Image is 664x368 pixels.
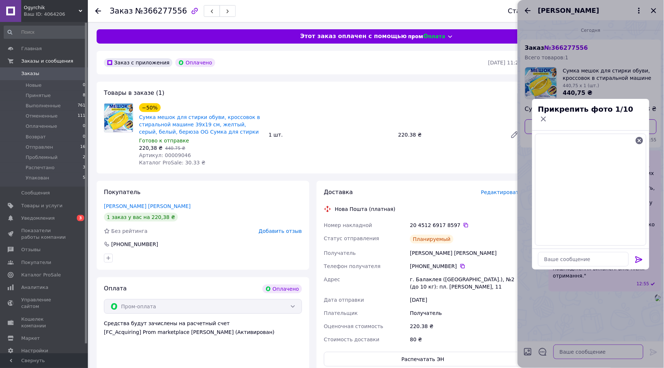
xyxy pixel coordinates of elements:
span: Главная [21,45,42,52]
input: Поиск [4,26,86,39]
div: [PHONE_NUMBER] [410,263,522,270]
div: Статус заказа [508,7,557,15]
span: Сообщения [21,190,50,196]
div: 20 4512 6917 8597 [410,222,522,229]
span: Новые [26,82,42,89]
span: Выполненные [26,103,61,109]
div: 220.38 ₴ [409,320,523,333]
span: Заказы и сообщения [21,58,73,64]
div: Планируемый [410,235,454,244]
span: Адрес [324,276,340,282]
span: Отзывы [21,246,41,253]
span: Без рейтинга [111,228,148,234]
span: Показатели работы компании [21,227,68,241]
span: 220,38 ₴ [139,145,163,151]
span: Добавить отзыв [259,228,302,234]
span: Настройки [21,347,48,354]
span: 2 [83,154,85,161]
span: Готово к отправке [139,138,189,144]
span: 0 [83,123,85,130]
span: №366277556 [135,7,187,15]
div: Оплачено [262,285,302,293]
span: Стоимость доставки [324,337,380,342]
span: 0 [83,82,85,89]
span: Заказ [110,7,133,15]
span: 8 [83,92,85,99]
span: Покупатель [104,189,141,196]
div: Заказ с приложения [104,58,172,67]
span: Каталог ProSale: 30.33 ₴ [139,160,205,166]
span: 111 [78,113,85,119]
span: Ogyrchik [24,4,79,11]
span: Статус отправления [324,235,379,241]
span: Артикул: 00009046 [139,152,191,158]
div: 80 ₴ [409,333,523,346]
span: Маркет [21,335,40,342]
a: Сумка мешок для стирки обуви, кроссовок в стиральной машине 39х19 см, желтый, серый, белый, берюз... [139,114,260,135]
div: 1 шт. [266,130,395,140]
span: Упакован [26,175,49,181]
span: Доставка [324,189,353,196]
span: Дата отправки [324,297,364,303]
a: Редактировать [507,127,522,142]
span: Покупатели [21,259,51,266]
button: Распечатать ЭН [324,352,522,367]
span: Кошелек компании [21,316,68,329]
div: Средства будут зачислены на расчетный счет [104,320,302,336]
div: Получатель [409,306,523,320]
div: г. Балаклея ([GEOGRAPHIC_DATA].), №2 (до 10 кг): пл. [PERSON_NAME], 11 [409,273,523,293]
span: Товары и услуги [21,202,63,209]
span: Отправлен [26,144,53,150]
span: Этот заказ оплачен с помощью [300,32,407,41]
div: 1 заказ у вас на 220,38 ₴ [104,213,178,222]
span: Плательщик [324,310,358,316]
div: 220.38 ₴ [395,130,504,140]
span: 5 [83,175,85,181]
div: Нова Пошта (платная) [333,205,397,213]
div: [FC_Acquiring] Prom marketplace [PERSON_NAME] (Активирован) [104,328,302,336]
span: Номер накладной [324,222,372,228]
span: Принятые [26,92,51,99]
div: −50% [139,103,161,112]
div: Вернуться назад [95,7,101,15]
img: Сумка мешок для стирки обуви, кроссовок в стиральной машине 39х19 см, желтый, серый, белый, берюз... [104,104,133,132]
span: Оплаченные [26,123,57,130]
span: Получатель [324,250,356,256]
span: Товары в заказе (1) [104,89,164,96]
span: Распечтано [26,164,55,171]
span: Каталог ProSale [21,272,61,278]
div: [DATE] [409,293,523,306]
span: 16 [80,144,85,150]
span: 0 [83,134,85,140]
span: Заказы [21,70,39,77]
div: Оплачено [175,58,215,67]
time: [DATE] 11:29 [488,60,522,66]
span: Аналитика [21,284,48,291]
span: Оплата [104,285,127,292]
span: Телефон получателя [324,263,381,269]
span: Проблемный [26,154,57,161]
span: 761 [78,103,85,109]
a: [PERSON_NAME] [PERSON_NAME] [104,203,191,209]
span: Прикрепить фото 1/10 [538,105,634,114]
span: 3 [83,164,85,171]
span: Уведомления [21,215,55,222]
span: Оценочная стоимость [324,323,384,329]
span: 440.75 ₴ [165,146,185,151]
div: Ваш ID: 4064206 [24,11,88,18]
div: [PHONE_NUMBER] [111,241,159,248]
span: Возврат [26,134,46,140]
span: 3 [77,215,84,221]
div: [PERSON_NAME] [PERSON_NAME] [409,246,523,260]
span: Управление сайтом [21,297,68,310]
span: Отмененные [26,113,57,119]
span: Редактировать [481,189,522,195]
